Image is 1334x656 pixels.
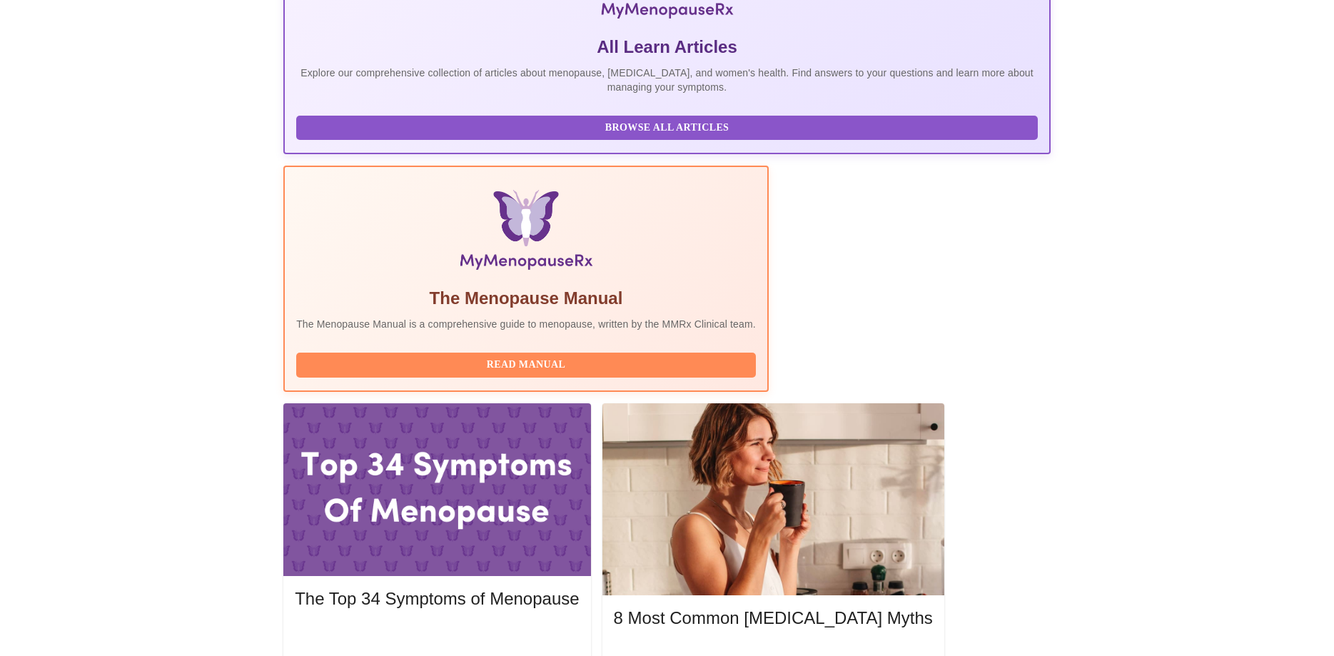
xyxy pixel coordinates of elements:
span: Read More [309,627,565,645]
p: The Menopause Manual is a comprehensive guide to menopause, written by the MMRx Clinical team. [296,317,756,331]
h5: The Menopause Manual [296,287,756,310]
h5: The Top 34 Symptoms of Menopause [295,587,579,610]
button: Browse All Articles [296,116,1038,141]
span: Browse All Articles [310,119,1024,137]
a: Read More [295,628,582,640]
button: Read Manual [296,353,756,378]
a: Browse All Articles [296,121,1041,133]
img: Menopause Manual [369,190,682,276]
span: Read Manual [310,356,742,374]
p: Explore our comprehensive collection of articles about menopause, [MEDICAL_DATA], and women's hea... [296,66,1038,94]
a: Read Manual [296,358,759,370]
h5: All Learn Articles [296,36,1038,59]
button: Read More [295,623,579,648]
h5: 8 Most Common [MEDICAL_DATA] Myths [614,607,933,630]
